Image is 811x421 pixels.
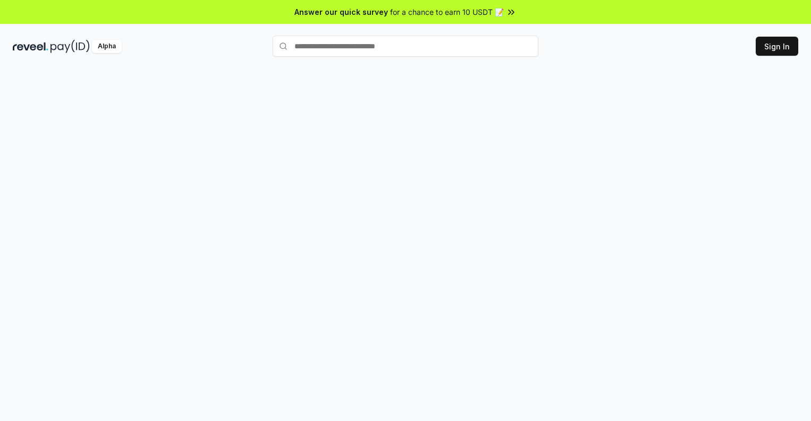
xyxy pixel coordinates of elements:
[13,40,48,53] img: reveel_dark
[294,6,388,18] span: Answer our quick survey
[50,40,90,53] img: pay_id
[92,40,122,53] div: Alpha
[390,6,504,18] span: for a chance to earn 10 USDT 📝
[756,37,798,56] button: Sign In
